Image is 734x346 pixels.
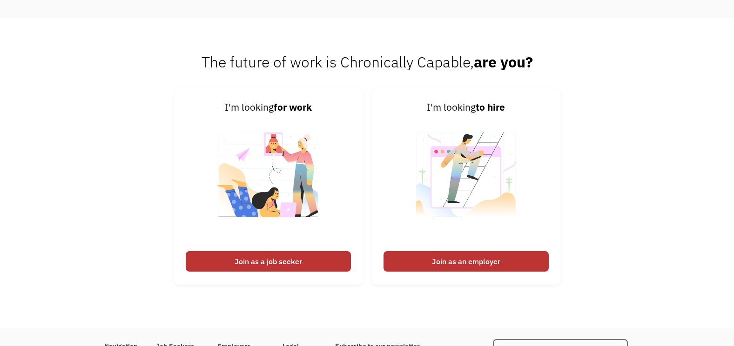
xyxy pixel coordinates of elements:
[384,251,549,272] div: Join as an employer
[372,88,560,285] a: I'm lookingto hireJoin as an employer
[210,115,326,246] img: Chronically Capable Personalized Job Matching
[202,52,533,72] span: The future of work is Chronically Capable,
[474,52,533,72] strong: are you?
[274,101,312,113] strong: for work
[186,100,351,115] div: I'm looking
[384,100,549,115] div: I'm looking
[186,251,351,272] div: Join as a job seeker
[476,101,505,113] strong: to hire
[174,88,363,285] a: I'm lookingfor workJoin as a job seeker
